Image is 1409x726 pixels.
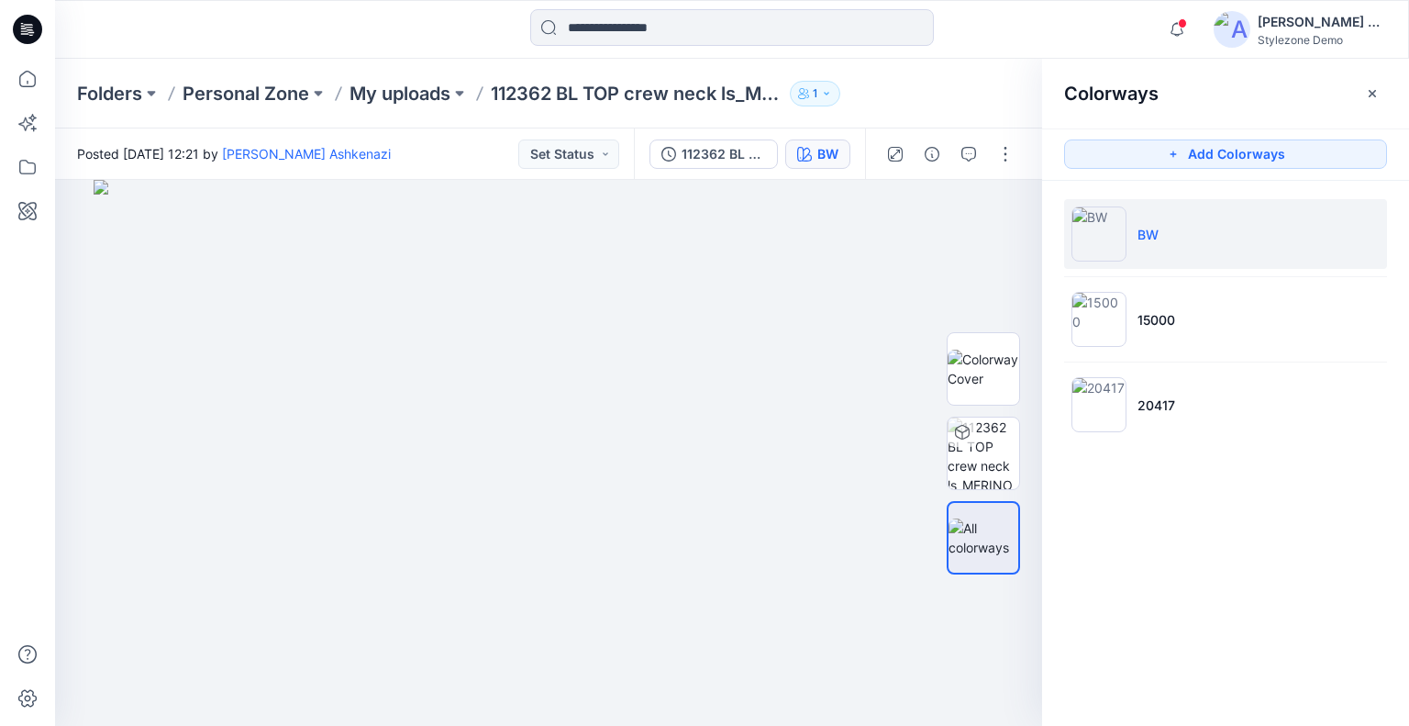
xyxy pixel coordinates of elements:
img: 112362 BL TOP crew neck ls_MERINO_FUNDAMENTALS_SMS_3D BW [948,418,1019,489]
div: Stylezone Demo [1258,33,1386,47]
div: 112362 BL TOP crew neck ls_MERINO_FUNDAMENTALS_SMS_3D [682,144,766,164]
a: Personal Zone [183,81,309,106]
button: BW [785,140,850,169]
img: All colorways [949,519,1018,557]
a: [PERSON_NAME] Ashkenazi [222,146,391,162]
img: 15000 [1071,292,1126,347]
h2: Colorways [1064,83,1159,105]
span: Posted [DATE] 12:21 by [77,144,391,163]
div: [PERSON_NAME] Ashkenazi [1258,11,1386,33]
img: Colorway Cover [948,350,1019,388]
button: Add Colorways [1064,140,1387,169]
p: 112362 BL TOP crew neck ls_MERINO_FUNDAMENTALS_SMS_3D [491,81,782,106]
p: 1 [813,84,817,104]
img: avatar [1214,11,1250,48]
button: Details [917,140,947,169]
p: BW [1137,225,1159,244]
button: 112362 BL TOP crew neck ls_MERINO_FUNDAMENTALS_SMS_3D [649,140,778,169]
img: eyJhbGciOiJIUzI1NiIsImtpZCI6IjAiLCJzbHQiOiJzZXMiLCJ0eXAiOiJKV1QifQ.eyJkYXRhIjp7InR5cGUiOiJzdG9yYW... [94,180,1004,726]
a: Folders [77,81,142,106]
img: BW [1071,207,1126,262]
button: 1 [790,81,840,106]
img: 20417 [1071,377,1126,432]
a: My uploads [349,81,450,106]
p: 15000 [1137,310,1175,329]
p: 20417 [1137,396,1175,415]
div: BW [817,144,838,164]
